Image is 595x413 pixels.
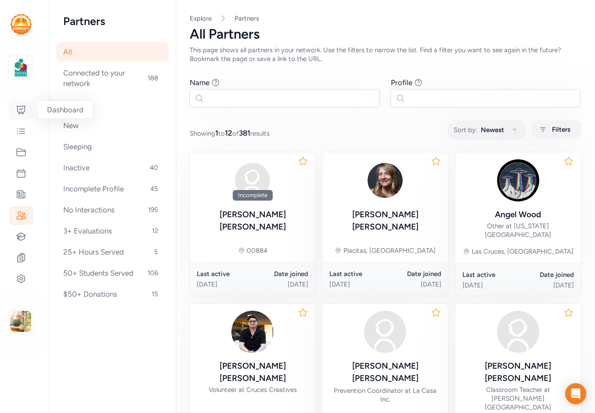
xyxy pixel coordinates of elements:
[56,221,169,241] div: 3+ Evaluations
[56,263,169,283] div: 50+ Students Served
[144,268,162,278] span: 106
[518,270,574,279] div: Date joined
[147,183,162,194] span: 45
[56,63,169,93] div: Connected to your network
[462,270,518,279] div: Last active
[190,14,581,23] nav: Breadcrumb
[190,14,212,22] a: Explore
[329,386,441,404] div: Prevention Coordinator at La Casa Inc.
[56,242,169,262] div: 25+ Hours Served
[148,226,162,236] span: 12
[190,128,270,138] span: Showing to of results
[11,14,32,35] img: logo
[197,280,252,289] div: [DATE]
[197,208,308,233] div: [PERSON_NAME] [PERSON_NAME]
[495,208,541,221] div: Angel Wood
[231,311,274,353] img: Hkj2kL3lRdSV6iJcuhRa
[252,280,308,289] div: [DATE]
[448,121,526,139] button: Sort by:Newest
[472,247,573,256] div: Las Cruces, [GEOGRAPHIC_DATA]
[56,158,169,177] div: Inactive
[385,269,441,278] div: Date joined
[197,360,308,384] div: [PERSON_NAME] [PERSON_NAME]
[497,311,539,353] img: avatar38fbb18c.svg
[518,281,574,290] div: [DATE]
[233,190,273,201] div: Incomplete
[565,383,586,404] div: Open Intercom Messenger
[56,284,169,304] div: $50+ Donations
[225,129,232,137] span: 12
[215,129,218,137] span: 1
[329,208,441,233] div: [PERSON_NAME] [PERSON_NAME]
[231,159,274,201] img: avatar38fbb18c.svg
[364,311,406,353] img: avatar38fbb18c.svg
[462,222,574,239] div: Other at [US_STATE][GEOGRAPHIC_DATA]
[239,129,250,137] span: 381
[144,205,162,215] span: 195
[329,269,385,278] div: Last active
[252,269,308,278] div: Date joined
[364,159,406,201] img: R38phgTputjoobwiDyQb
[462,385,574,412] div: Classroom Teacher at [PERSON_NAME][GEOGRAPHIC_DATA]
[144,73,162,83] span: 188
[148,289,162,299] span: 15
[56,42,169,61] div: All
[190,46,581,63] div: This page shows all partners in your network. Use the filters to narrow the list. Find a filter y...
[385,280,441,289] div: [DATE]
[329,360,441,384] div: [PERSON_NAME] [PERSON_NAME]
[11,58,30,77] img: logo
[497,159,539,201] img: uNmPhIsUST2F42vjVnmY
[56,116,169,135] div: New
[56,137,169,156] div: Sleeping
[234,14,259,23] a: Partners
[146,162,162,173] span: 40
[481,125,504,135] span: Newest
[209,385,297,394] div: Volunteer at Cruces Creatives
[391,77,412,88] div: Profile
[343,246,436,255] div: Placitas, [GEOGRAPHIC_DATA]
[552,124,570,135] span: Filters
[190,26,581,42] div: All Partners
[462,360,574,384] div: [PERSON_NAME] [PERSON_NAME]
[454,125,477,135] span: Sort by:
[56,95,169,114] div: Starred
[56,179,169,198] div: Incomplete Profile
[462,281,518,290] div: [DATE]
[151,247,162,257] span: 5
[247,246,267,255] div: 00884
[56,200,169,219] div: No Interactions
[329,280,385,289] div: [DATE]
[190,77,209,88] div: Name
[63,14,162,28] h2: Partners
[197,269,252,278] div: Last active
